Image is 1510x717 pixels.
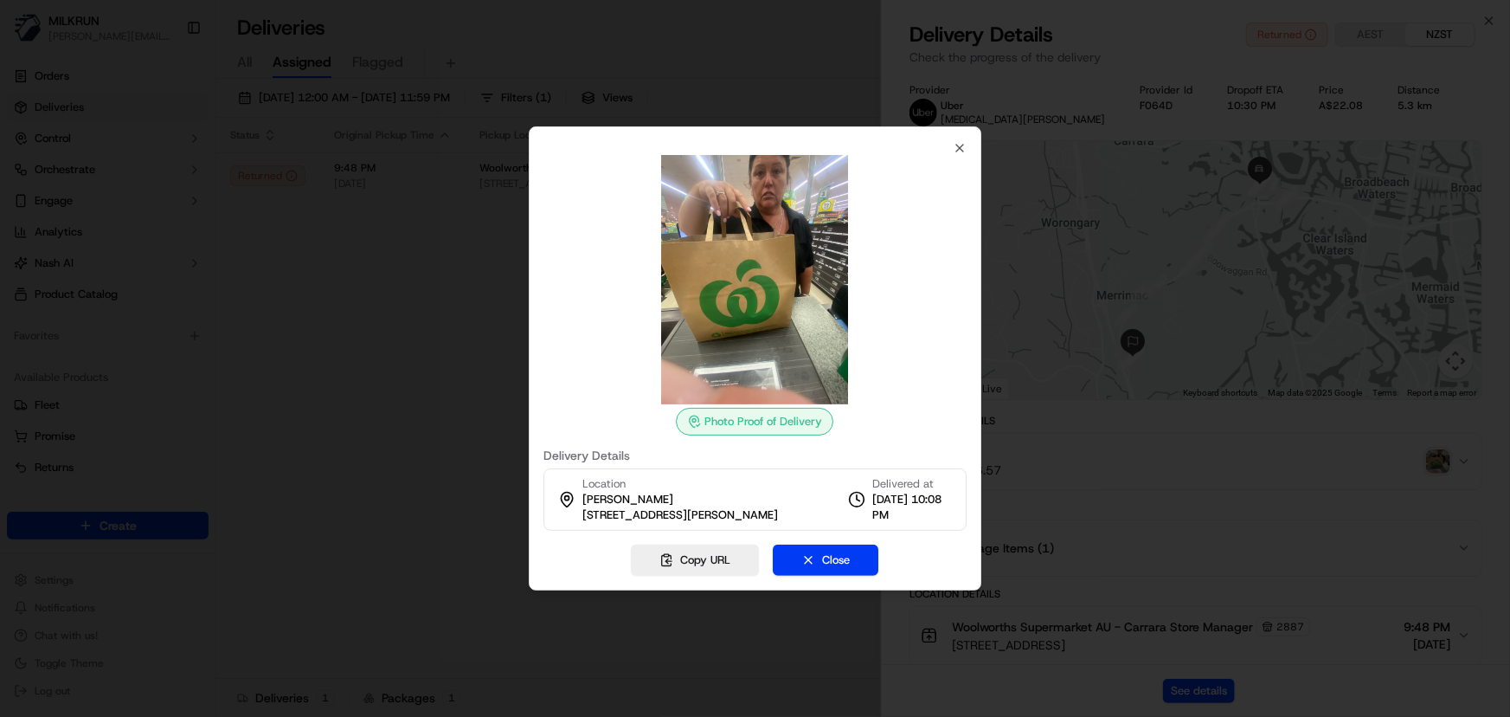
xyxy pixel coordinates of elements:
[582,507,778,523] span: [STREET_ADDRESS][PERSON_NAME]
[872,476,952,492] span: Delivered at
[631,155,880,404] img: photo_proof_of_delivery image
[632,545,760,576] button: Copy URL
[582,476,626,492] span: Location
[677,408,834,436] div: Photo Proof of Delivery
[774,545,879,576] button: Close
[582,492,673,507] span: [PERSON_NAME]
[872,492,952,523] span: [DATE] 10:08 PM
[543,449,967,462] label: Delivery Details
